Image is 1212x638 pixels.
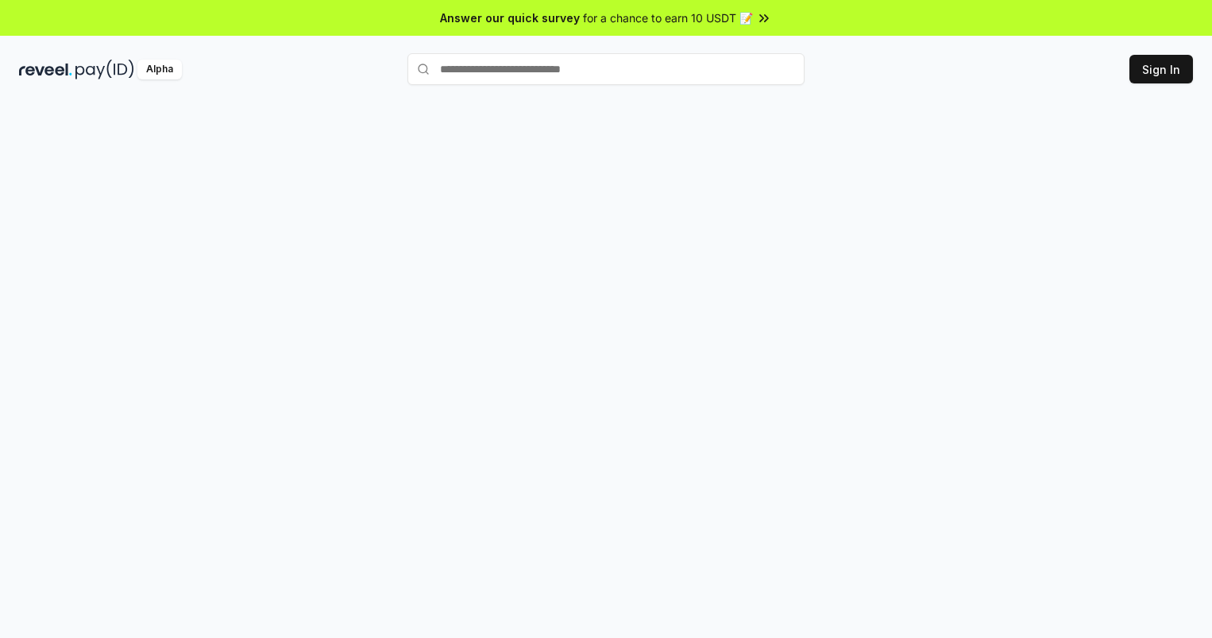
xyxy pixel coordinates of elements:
span: for a chance to earn 10 USDT 📝 [583,10,753,26]
img: reveel_dark [19,60,72,79]
span: Answer our quick survey [440,10,580,26]
div: Alpha [137,60,182,79]
button: Sign In [1129,55,1193,83]
img: pay_id [75,60,134,79]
